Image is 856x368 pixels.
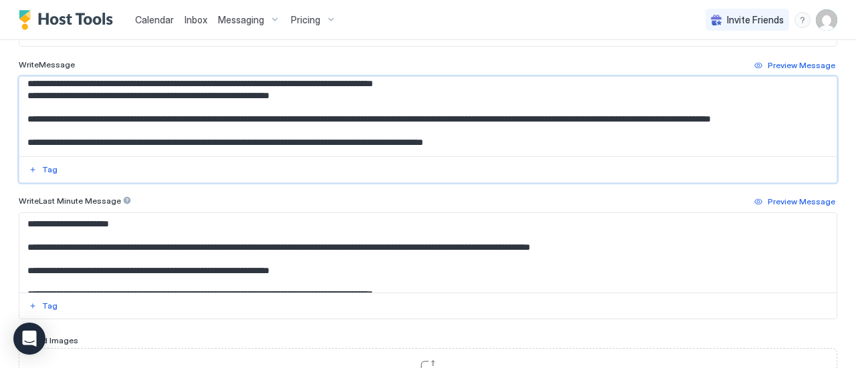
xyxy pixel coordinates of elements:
span: Invite Friends [727,14,784,26]
div: Open Intercom Messenger [13,323,45,355]
textarea: Input Field [19,77,827,156]
div: Preview Message [768,59,835,71]
span: Pricing [291,14,320,26]
span: Write Message [19,59,75,69]
a: Inbox [185,13,207,27]
button: Tag [27,162,60,178]
div: Tag [42,300,58,312]
a: Host Tools Logo [19,10,119,30]
span: Inbox [185,14,207,25]
span: Messaging [218,14,264,26]
button: Tag [27,298,60,314]
textarea: Input Field [19,213,827,293]
span: Upload Images [19,335,78,345]
div: menu [794,12,811,28]
span: Write Last Minute Message [19,196,121,206]
button: Preview Message [752,194,837,210]
div: Tag [42,164,58,176]
span: Calendar [135,14,174,25]
div: User profile [816,9,837,31]
button: Preview Message [752,57,837,73]
div: Preview Message [768,196,835,208]
a: Calendar [135,13,174,27]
